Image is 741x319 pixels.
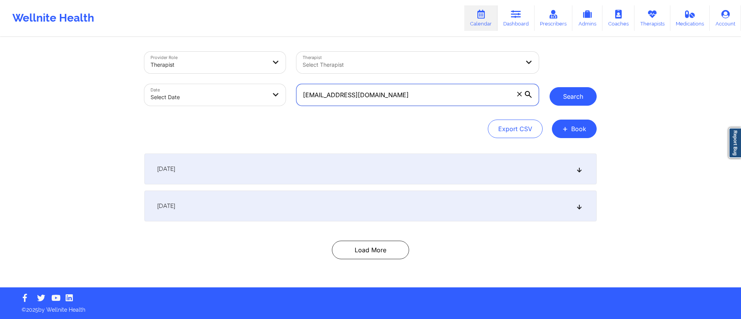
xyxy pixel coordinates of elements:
a: Medications [670,5,710,31]
a: Admins [572,5,602,31]
span: [DATE] [157,165,175,173]
a: Account [710,5,741,31]
a: Prescribers [535,5,573,31]
input: Search Appointments [296,84,539,106]
a: Report Bug [729,128,741,158]
p: © 2025 by Wellnite Health [16,300,725,314]
button: Load More [332,241,409,259]
div: Therapist [151,56,266,73]
span: + [562,127,568,131]
span: [DATE] [157,202,175,210]
a: Therapists [634,5,670,31]
a: Calendar [464,5,497,31]
button: Export CSV [488,120,543,138]
button: Search [550,87,597,106]
a: Dashboard [497,5,535,31]
button: +Book [552,120,597,138]
div: Select Date [151,89,266,106]
a: Coaches [602,5,634,31]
